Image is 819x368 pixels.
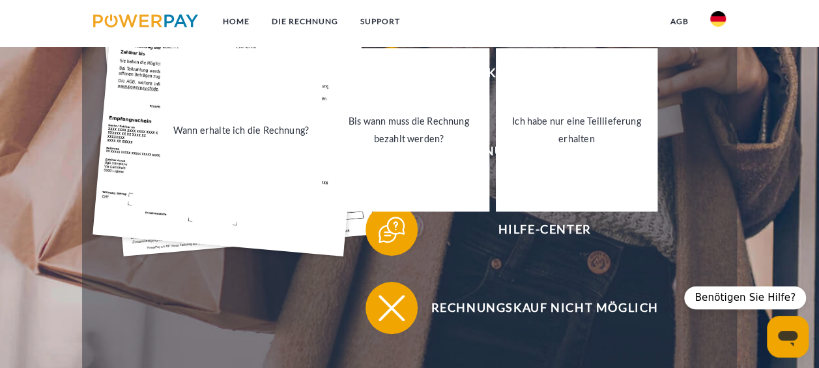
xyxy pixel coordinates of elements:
[212,10,261,33] a: Home
[504,112,650,147] div: Ich habe nur eine Teillieferung erhalten
[375,292,408,324] img: qb_close.svg
[168,121,313,138] div: Wann erhalte ich die Rechnung?
[385,204,704,256] span: Hilfe-Center
[767,316,809,358] iframe: Schaltfläche zum Öffnen des Messaging-Fensters; Konversation läuft
[684,286,806,309] div: Benötigen Sie Hilfe?
[336,112,481,147] div: Bis wann muss die Rechnung bezahlt werden?
[366,282,704,334] button: Rechnungskauf nicht möglich
[93,14,198,27] img: logo-powerpay.svg
[375,213,408,246] img: qb_help.svg
[710,11,726,27] img: de
[659,10,699,33] a: agb
[366,204,704,256] button: Hilfe-Center
[261,10,349,33] a: DIE RECHNUNG
[385,282,704,334] span: Rechnungskauf nicht möglich
[349,10,411,33] a: SUPPORT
